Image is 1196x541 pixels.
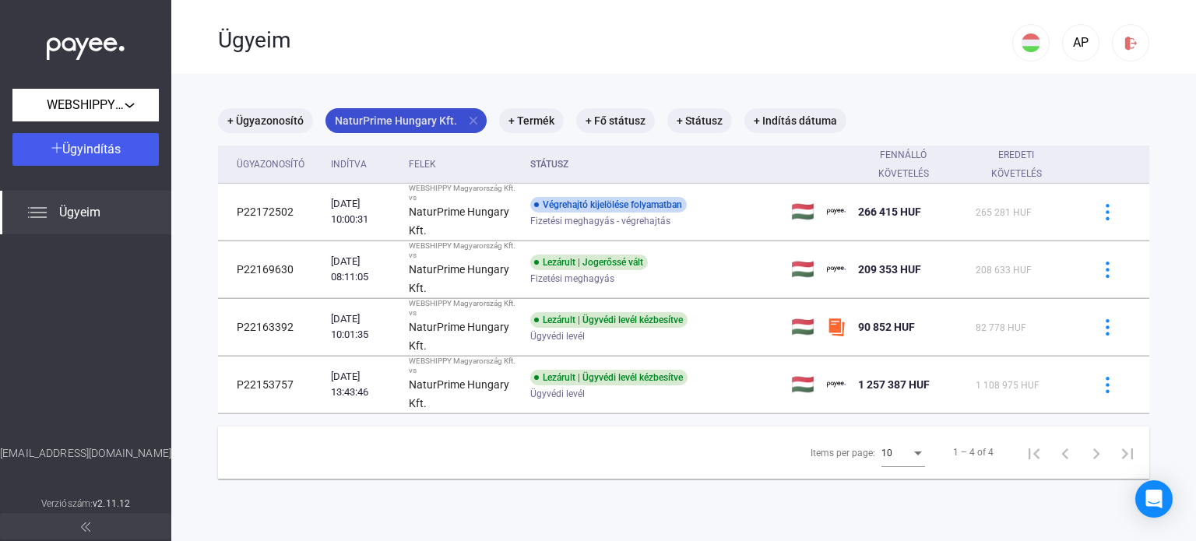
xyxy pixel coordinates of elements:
strong: NaturPrime Hungary Kft. [409,263,509,294]
div: Eredeti követelés [976,146,1057,183]
td: 🇭🇺 [785,357,821,413]
div: 1 – 4 of 4 [953,443,994,462]
span: WEBSHIPPY Magyarország Kft. [47,96,125,114]
button: Ügyindítás [12,133,159,166]
span: 209 353 HUF [858,263,921,276]
div: Ügyazonosító [237,155,318,174]
span: 208 633 HUF [976,265,1032,276]
img: list.svg [28,203,47,222]
button: First page [1018,437,1050,468]
div: [DATE] 10:00:31 [331,196,396,227]
span: Ügyvédi levél [530,385,585,403]
span: 90 852 HUF [858,321,915,333]
th: Státusz [524,146,785,184]
mat-chip: NaturPrime Hungary Kft. [325,108,487,133]
div: Ügyeim [218,27,1012,54]
img: logout-red [1123,35,1139,51]
div: Lezárult | Jogerőssé vált [530,255,648,270]
img: payee-logo [827,202,846,221]
button: Previous page [1050,437,1081,468]
span: 82 778 HUF [976,322,1026,333]
img: more-blue [1099,377,1116,393]
button: Last page [1112,437,1143,468]
td: P22163392 [218,299,325,356]
span: Ügyindítás [62,142,121,156]
strong: NaturPrime Hungary Kft. [409,206,509,237]
div: Felek [409,155,436,174]
div: Lezárult | Ügyvédi levél kézbesítve [530,370,688,385]
mat-chip: + Ügyazonosító [218,108,313,133]
mat-chip: + Indítás dátuma [744,108,846,133]
button: more-blue [1091,311,1124,343]
button: more-blue [1091,253,1124,286]
div: WEBSHIPPY Magyarország Kft. vs [409,299,518,318]
div: Felek [409,155,518,174]
div: [DATE] 08:11:05 [331,254,396,285]
strong: v2.11.12 [93,498,130,509]
div: WEBSHIPPY Magyarország Kft. vs [409,357,518,375]
span: Fizetési meghagyás [530,269,614,288]
button: WEBSHIPPY Magyarország Kft. [12,89,159,121]
button: Next page [1081,437,1112,468]
div: Eredeti követelés [976,146,1071,183]
strong: NaturPrime Hungary Kft. [409,378,509,409]
button: more-blue [1091,368,1124,401]
img: plus-white.svg [51,142,62,153]
img: arrow-double-left-grey.svg [81,522,90,532]
div: Open Intercom Messenger [1135,480,1173,518]
div: [DATE] 13:43:46 [331,369,396,400]
div: WEBSHIPPY Magyarország Kft. vs [409,241,518,260]
div: Lezárult | Ügyvédi levél kézbesítve [530,312,688,328]
mat-chip: + Fő státusz [576,108,655,133]
span: Ügyvédi levél [530,327,585,346]
div: Fennálló követelés [858,146,949,183]
button: HU [1012,24,1050,61]
td: P22153757 [218,357,325,413]
img: white-payee-white-dot.svg [47,29,125,61]
span: Ügyeim [59,203,100,222]
img: more-blue [1099,204,1116,220]
div: Items per page: [811,444,875,462]
span: 265 281 HUF [976,207,1032,218]
span: 10 [881,448,892,458]
td: P22169630 [218,241,325,298]
mat-chip: + Termék [499,108,564,133]
mat-icon: close [466,114,480,128]
div: Indítva [331,155,396,174]
button: more-blue [1091,195,1124,228]
mat-select: Items per page: [881,443,925,462]
img: more-blue [1099,262,1116,278]
div: Végrehajtó kijelölése folyamatban [530,197,687,213]
td: 🇭🇺 [785,241,821,298]
mat-chip: + Státusz [667,108,732,133]
div: Ügyazonosító [237,155,304,174]
img: payee-logo [827,375,846,394]
span: 266 415 HUF [858,206,921,218]
div: Fennálló követelés [858,146,963,183]
td: P22172502 [218,184,325,241]
span: Fizetési meghagyás - végrehajtás [530,212,670,230]
span: 1 108 975 HUF [976,380,1039,391]
button: logout-red [1112,24,1149,61]
div: AP [1068,33,1094,52]
img: szamlazzhu-mini [827,318,846,336]
img: payee-logo [827,260,846,279]
button: AP [1062,24,1099,61]
td: 🇭🇺 [785,184,821,241]
div: Indítva [331,155,367,174]
img: more-blue [1099,319,1116,335]
td: 🇭🇺 [785,299,821,356]
div: [DATE] 10:01:35 [331,311,396,343]
img: HU [1022,33,1040,52]
strong: NaturPrime Hungary Kft. [409,321,509,352]
div: WEBSHIPPY Magyarország Kft. vs [409,184,518,202]
span: 1 257 387 HUF [858,378,930,391]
